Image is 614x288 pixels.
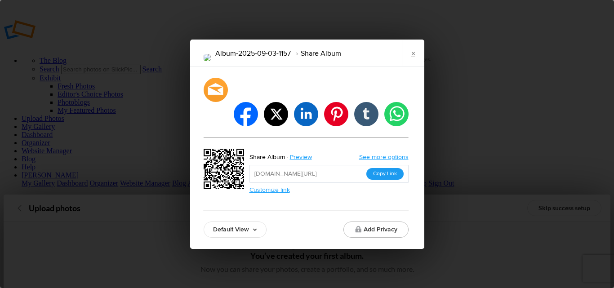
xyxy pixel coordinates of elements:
[264,102,288,126] li: twitter
[234,102,258,126] li: facebook
[249,186,290,194] a: Customize link
[384,102,409,126] li: whatsapp
[359,153,409,161] a: See more options
[215,46,291,61] li: Album-2025-09-03-1157
[204,54,211,61] img: counseling.png
[204,149,247,192] div: https://slickpic.us/18256348Z3UQ
[343,222,409,238] button: Add Privacy
[324,102,348,126] li: pinterest
[249,151,285,163] div: Share Album
[291,46,341,61] li: Share Album
[285,151,319,163] a: Preview
[402,40,424,66] a: ×
[294,102,318,126] li: linkedin
[354,102,378,126] li: tumblr
[204,222,267,238] a: Default View
[366,168,404,180] button: Copy Link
